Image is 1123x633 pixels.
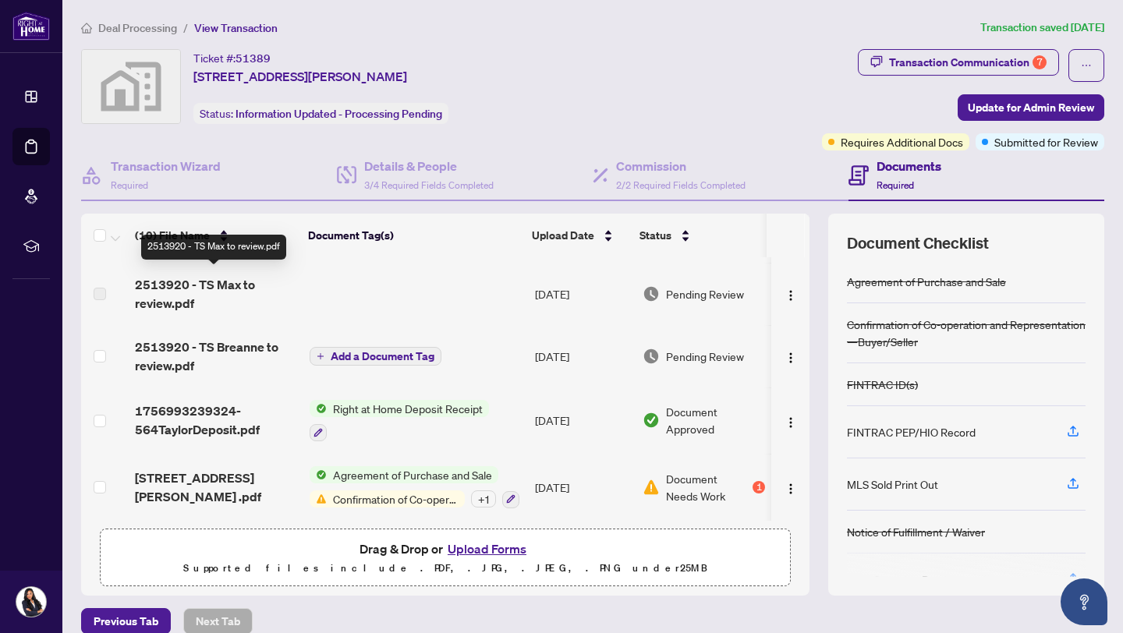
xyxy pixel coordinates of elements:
img: Logo [785,483,797,495]
div: FINTRAC ID(s) [847,376,918,393]
img: Document Status [643,479,660,496]
span: plus [317,352,324,360]
img: Document Status [643,412,660,429]
span: 51389 [236,51,271,65]
th: Upload Date [526,214,632,257]
span: [STREET_ADDRESS][PERSON_NAME] [193,67,407,86]
img: Logo [785,416,797,429]
button: Add a Document Tag [310,347,441,366]
img: Profile Icon [16,587,46,617]
span: 2513920 - TS Max to review.pdf [135,275,297,313]
button: Logo [778,408,803,433]
p: Supported files include .PDF, .JPG, .JPEG, .PNG under 25 MB [110,559,781,578]
span: 1756993239324-564TaylorDeposit.pdf [135,401,297,439]
span: Status [639,227,671,244]
img: Document Status [643,285,660,302]
span: Confirmation of Co-operation and Representation—Buyer/Seller [327,490,465,507]
td: [DATE] [529,263,636,325]
span: Drag & Drop orUpload FormsSupported files include .PDF, .JPG, .JPEG, .PNG under25MB [101,529,790,587]
span: Information Updated - Processing Pending [236,107,442,121]
span: Requires Additional Docs [841,133,963,150]
span: Agreement of Purchase and Sale [327,466,498,483]
div: + 1 [471,490,496,507]
img: logo [12,12,50,41]
div: Confirmation of Co-operation and Representation—Buyer/Seller [847,316,1086,350]
h4: Documents [877,157,941,175]
span: Update for Admin Review [968,95,1094,120]
div: Ticket #: [193,49,271,67]
img: Logo [785,289,797,302]
div: 1 [753,481,765,493]
span: ellipsis [1081,60,1092,71]
span: 2/2 Required Fields Completed [616,179,746,191]
span: Add a Document Tag [331,351,434,362]
span: Document Needs Work [666,470,749,504]
span: Pending Review [666,348,744,365]
th: Status [633,214,767,257]
button: Status IconAgreement of Purchase and SaleStatus IconConfirmation of Co-operation and Representati... [310,466,519,508]
img: Status Icon [310,490,327,507]
div: 2513920 - TS Max to review.pdf [141,235,286,260]
div: Notice of Fulfillment / Waiver [847,523,985,540]
th: (10) File Name [129,214,302,257]
span: Document Approved [666,403,765,437]
button: Upload Forms [443,539,531,559]
img: Document Status [643,348,660,365]
span: Submitted for Review [994,133,1098,150]
span: Right at Home Deposit Receipt [327,400,489,417]
button: Update for Admin Review [958,94,1104,121]
span: [STREET_ADDRESS][PERSON_NAME] .pdf [135,469,297,506]
img: Status Icon [310,400,327,417]
div: MLS Sold Print Out [847,476,938,493]
button: Transaction Communication7 [858,49,1059,76]
h4: Transaction Wizard [111,157,221,175]
span: home [81,23,92,34]
td: [DATE] [529,387,636,454]
span: Upload Date [532,227,594,244]
h4: Commission [616,157,746,175]
img: svg%3e [82,50,180,123]
button: Logo [778,281,803,306]
button: Logo [778,475,803,500]
div: 7 [1033,55,1047,69]
span: Required [111,179,148,191]
div: Transaction Communication [889,50,1047,75]
span: (10) File Name [135,227,210,244]
th: Document Tag(s) [302,214,526,257]
article: Transaction saved [DATE] [980,19,1104,37]
div: Status: [193,103,448,124]
div: Agreement of Purchase and Sale [847,273,1006,290]
button: Add a Document Tag [310,346,441,366]
span: Pending Review [666,285,744,302]
img: Status Icon [310,466,327,483]
span: Document Checklist [847,232,989,254]
div: FINTRAC PEP/HIO Record [847,423,976,440]
li: / [183,19,188,37]
span: Deal Processing [98,21,177,35]
span: Required [877,179,914,191]
img: Logo [785,352,797,364]
td: [DATE] [529,325,636,387]
button: Open asap [1061,578,1107,625]
span: Drag & Drop or [360,539,531,559]
span: View Transaction [194,21,278,35]
span: 3/4 Required Fields Completed [364,179,494,191]
button: Logo [778,344,803,369]
span: 2513920 - TS Breanne to review.pdf [135,338,297,375]
td: [DATE] [529,454,636,521]
h4: Details & People [364,157,494,175]
button: Status IconRight at Home Deposit Receipt [310,400,489,442]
